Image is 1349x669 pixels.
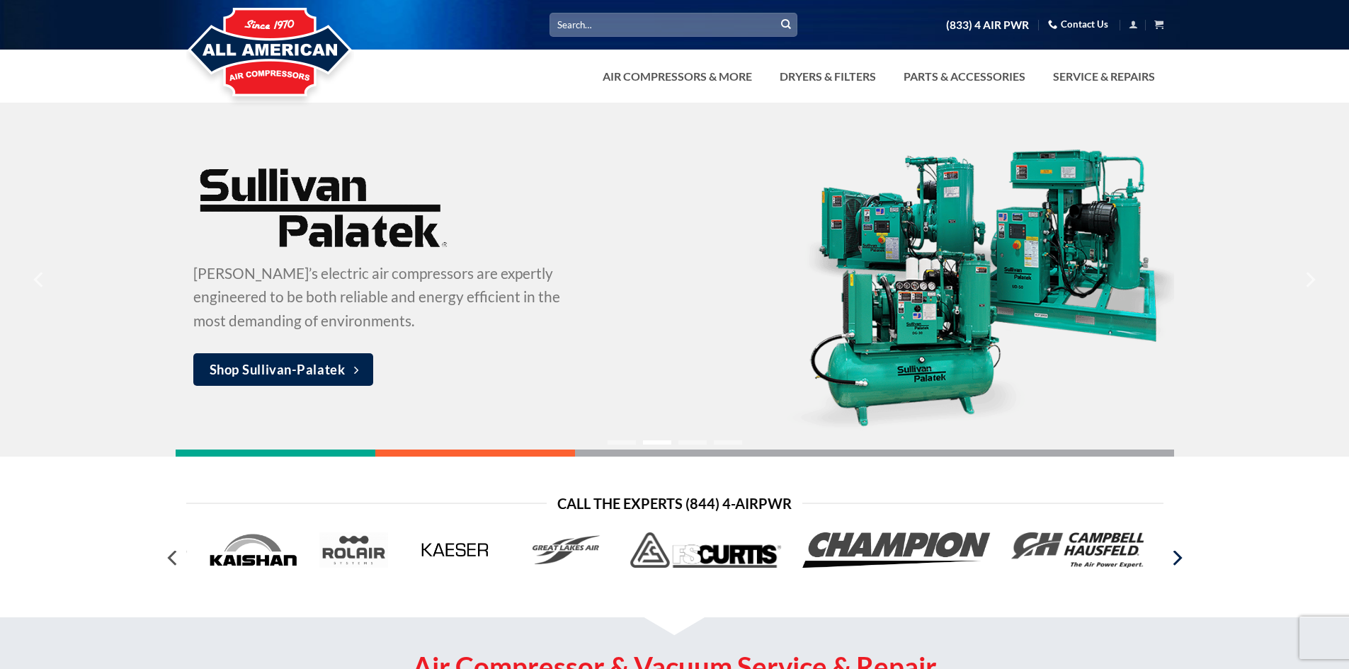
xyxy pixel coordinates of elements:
[771,62,884,91] a: Dryers & Filters
[193,158,451,261] img: Sullivan-Palatek
[557,492,792,515] span: Call the Experts (844) 4-AirPwr
[1129,16,1138,33] a: Login
[608,440,636,445] li: Page dot 1
[714,440,742,445] li: Page dot 4
[775,144,1174,439] img: Sullivan-Palatek’s electric air compressors
[1045,62,1163,91] a: Service & Repairs
[643,440,671,445] li: Page dot 2
[550,13,797,36] input: Search…
[1297,244,1322,315] button: Next
[193,261,585,332] p: [PERSON_NAME]’s electric air compressors are expertly engineered to be both reliable and energy e...
[895,62,1034,91] a: Parts & Accessories
[27,244,52,315] button: Previous
[1048,13,1108,35] a: Contact Us
[193,353,373,386] a: Shop Sullivan-Palatek
[946,13,1029,38] a: (833) 4 AIR PWR
[1163,544,1189,572] button: Next
[210,360,346,380] span: Shop Sullivan-Palatek
[678,440,707,445] li: Page dot 3
[161,544,186,572] button: Previous
[594,62,761,91] a: Air Compressors & More
[775,14,797,35] button: Submit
